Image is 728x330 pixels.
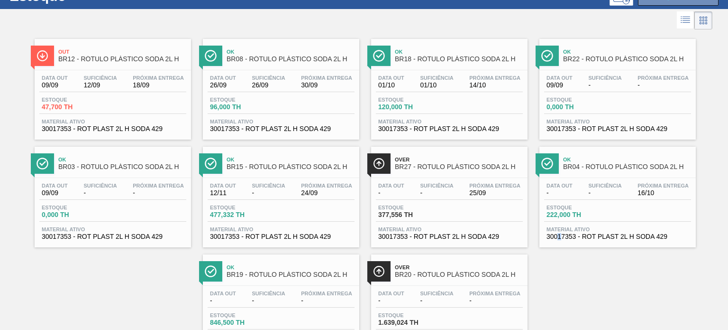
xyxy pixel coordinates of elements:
[546,233,689,240] span: 30017353 - ROT PLAST 2L H SODA 429
[83,82,117,89] span: 12/09
[546,205,613,210] span: Estoque
[546,226,689,232] span: Material ativo
[210,205,276,210] span: Estoque
[210,189,236,197] span: 12/11
[42,226,184,232] span: Material ativo
[395,163,523,170] span: BR27 - RÓTULO PLÁSTICO SODA 2L H
[420,291,453,296] span: Suficiência
[563,56,691,63] span: BR22 - RÓTULO PLÁSTICO SODA 2L H
[133,183,184,189] span: Próxima Entrega
[210,211,276,218] span: 477,332 TH
[588,75,621,81] span: Suficiência
[546,97,613,103] span: Estoque
[588,189,621,197] span: -
[58,163,186,170] span: BR03 - RÓTULO PLÁSTICO SODA 2L H
[469,297,520,304] span: -
[210,319,276,326] span: 846,500 TH
[378,104,445,111] span: 120,000 TH
[252,297,285,304] span: -
[196,140,364,247] a: ÍconeOkBR15 - RÓTULO PLÁSTICO SODA 2L HData out12/11Suficiência-Próxima Entrega24/09Estoque477,33...
[395,56,523,63] span: BR18 - RÓTULO PLÁSTICO SODA 2L H
[42,233,184,240] span: 30017353 - ROT PLAST 2L H SODA 429
[546,82,573,89] span: 09/09
[395,271,523,278] span: BR20 - RÓTULO PLÁSTICO SODA 2L H
[378,205,445,210] span: Estoque
[637,183,689,189] span: Próxima Entrega
[364,140,532,247] a: ÍconeOverBR27 - RÓTULO PLÁSTICO SODA 2L HData out-Suficiência-Próxima Entrega25/09Estoque377,556 ...
[395,49,523,55] span: Ok
[563,157,691,162] span: Ok
[546,189,573,197] span: -
[378,82,404,89] span: 01/10
[210,119,352,124] span: Material ativo
[637,75,689,81] span: Próxima Entrega
[541,158,553,170] img: Ícone
[677,11,694,29] div: Visão em Lista
[378,189,404,197] span: -
[83,189,117,197] span: -
[252,183,285,189] span: Suficiência
[301,297,352,304] span: -
[252,189,285,197] span: -
[210,297,236,304] span: -
[378,297,404,304] span: -
[227,264,355,270] span: Ok
[546,119,689,124] span: Material ativo
[42,205,108,210] span: Estoque
[210,312,276,318] span: Estoque
[133,189,184,197] span: -
[420,183,453,189] span: Suficiência
[301,189,352,197] span: 24/09
[546,125,689,132] span: 30017353 - ROT PLAST 2L H SODA 429
[378,312,445,318] span: Estoque
[83,75,117,81] span: Suficiência
[42,75,68,81] span: Data out
[588,183,621,189] span: Suficiência
[364,32,532,140] a: ÍconeOkBR18 - RÓTULO PLÁSTICO SODA 2L HData out01/10Suficiência01/10Próxima Entrega14/10Estoque12...
[27,32,196,140] a: ÍconeOutBR12 - RÓTULO PLÁSTICO SODA 2L HData out09/09Suficiência12/09Próxima Entrega18/09Estoque4...
[378,97,445,103] span: Estoque
[694,11,712,29] div: Visão em Cards
[42,183,68,189] span: Data out
[378,233,520,240] span: 30017353 - ROT PLAST 2L H SODA 429
[378,125,520,132] span: 30017353 - ROT PLAST 2L H SODA 429
[210,226,352,232] span: Material ativo
[395,157,523,162] span: Over
[36,158,48,170] img: Ícone
[301,291,352,296] span: Próxima Entrega
[205,158,217,170] img: Ícone
[252,291,285,296] span: Suficiência
[563,163,691,170] span: BR04 - RÓTULO PLÁSTICO SODA 2L H
[637,82,689,89] span: -
[469,183,520,189] span: Próxima Entrega
[420,75,453,81] span: Suficiência
[532,32,701,140] a: ÍconeOkBR22 - RÓTULO PLÁSTICO SODA 2L HData out09/09Suficiência-Próxima Entrega-Estoque0,000 THMa...
[541,50,553,62] img: Ícone
[42,189,68,197] span: 09/09
[395,264,523,270] span: Over
[42,97,108,103] span: Estoque
[210,291,236,296] span: Data out
[301,75,352,81] span: Próxima Entrega
[210,104,276,111] span: 96,000 TH
[469,75,520,81] span: Próxima Entrega
[378,226,520,232] span: Material ativo
[205,265,217,277] img: Ícone
[58,49,186,55] span: Out
[210,97,276,103] span: Estoque
[42,211,108,218] span: 0,000 TH
[373,265,385,277] img: Ícone
[378,183,404,189] span: Data out
[227,163,355,170] span: BR15 - RÓTULO PLÁSTICO SODA 2L H
[42,104,108,111] span: 47,700 TH
[378,291,404,296] span: Data out
[420,82,453,89] span: 01/10
[210,233,352,240] span: 30017353 - ROT PLAST 2L H SODA 429
[227,49,355,55] span: Ok
[469,82,520,89] span: 14/10
[133,82,184,89] span: 18/09
[546,75,573,81] span: Data out
[378,75,404,81] span: Data out
[210,125,352,132] span: 30017353 - ROT PLAST 2L H SODA 429
[252,82,285,89] span: 26/09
